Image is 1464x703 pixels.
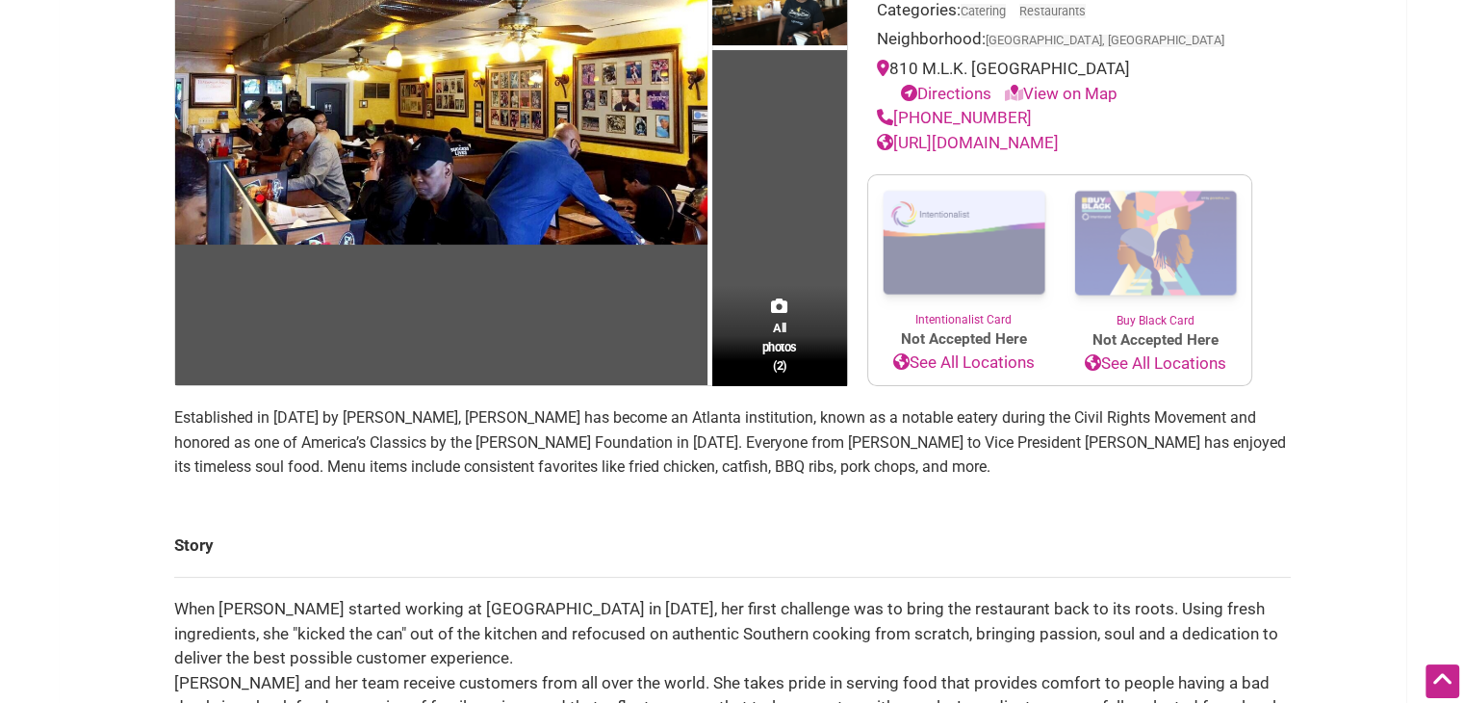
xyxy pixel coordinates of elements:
span: Not Accepted Here [1060,329,1251,351]
span: Not Accepted Here [868,328,1060,351]
div: Neighborhood: [877,27,1243,57]
a: See All Locations [868,351,1060,376]
span: All photos (2) [762,319,797,374]
a: View on Map [1005,84,1117,103]
span: [GEOGRAPHIC_DATA], [GEOGRAPHIC_DATA] [986,35,1224,47]
td: Story [174,514,1291,578]
p: Established in [DATE] by [PERSON_NAME], [PERSON_NAME] has become an Atlanta institution, known as... [174,405,1291,480]
a: See All Locations [1060,351,1251,377]
div: 810 M.L.K. [GEOGRAPHIC_DATA] [877,57,1243,106]
div: Scroll Back to Top [1425,664,1459,698]
img: Intentionalist Card [868,175,1060,311]
a: Intentionalist Card [868,175,1060,328]
a: Catering [961,4,1006,18]
a: [URL][DOMAIN_NAME] [877,133,1059,152]
img: Buy Black Card [1060,175,1251,312]
a: Buy Black Card [1060,175,1251,329]
a: Restaurants [1019,4,1086,18]
a: Directions [901,84,991,103]
a: [PHONE_NUMBER] [877,108,1032,127]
